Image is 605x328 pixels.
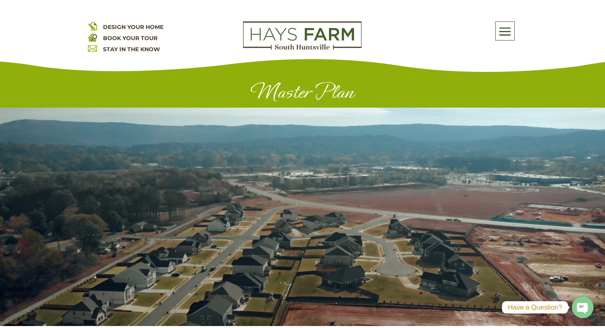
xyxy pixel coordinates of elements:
[88,33,97,42] img: book your home tour
[103,35,158,42] a: BOOK YOUR TOUR
[243,44,362,52] a: hays farm homes huntsville development
[88,80,517,108] h1: Master Plan
[103,46,160,53] a: STAY IN THE KNOW
[243,21,362,50] img: Logo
